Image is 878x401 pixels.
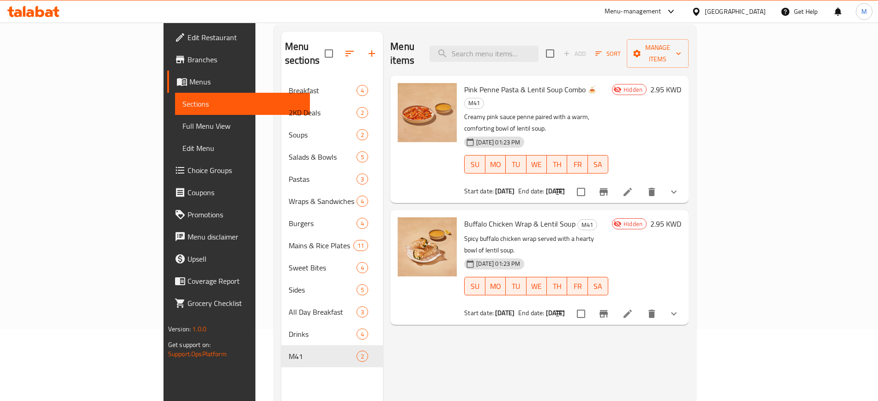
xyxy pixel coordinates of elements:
[289,174,357,185] div: Pastas
[592,158,605,171] span: SA
[527,155,547,174] button: WE
[289,306,357,317] div: All Day Breakfast
[167,248,310,270] a: Upsell
[620,220,646,228] span: Hidden
[357,263,368,272] span: 4
[357,286,368,294] span: 5
[289,85,357,96] span: Breakfast
[464,155,485,174] button: SU
[188,209,303,220] span: Promotions
[547,155,567,174] button: TH
[620,85,646,94] span: Hidden
[650,83,681,96] h6: 2.95 KWD
[357,108,368,117] span: 2
[281,345,383,367] div: M412
[464,233,608,256] p: Spicy buffalo chicken wrap served with a hearty bowl of lentil soup.
[468,158,481,171] span: SU
[518,307,544,319] span: End date:
[281,323,383,345] div: Drinks4
[357,352,368,361] span: 2
[189,76,303,87] span: Menus
[281,76,383,371] nav: Menu sections
[188,54,303,65] span: Branches
[188,165,303,176] span: Choice Groups
[354,241,368,250] span: 11
[485,155,506,174] button: MO
[465,98,484,108] span: M41
[430,46,539,62] input: search
[289,351,357,362] span: M41
[634,42,681,65] span: Manage items
[357,107,368,118] div: items
[668,308,679,319] svg: Show Choices
[588,155,608,174] button: SA
[175,115,310,137] a: Full Menu View
[495,185,515,197] b: [DATE]
[182,98,303,109] span: Sections
[289,284,357,295] div: Sides
[167,181,310,203] a: Coupons
[281,168,383,190] div: Pastas3
[339,42,361,65] span: Sort sections
[281,257,383,279] div: Sweet Bites4
[281,234,383,257] div: Mains & Rice Plates11
[622,186,633,198] a: Edit menu item
[357,196,368,207] div: items
[281,190,383,212] div: Wraps & Sandwiches4
[281,124,383,146] div: Soups2
[567,155,587,174] button: FR
[182,120,303,132] span: Full Menu View
[168,339,211,351] span: Get support on:
[540,44,560,63] span: Select section
[357,351,368,362] div: items
[289,262,357,273] span: Sweet Bites
[530,280,543,293] span: WE
[627,39,689,68] button: Manage items
[289,107,357,118] div: 2KD Deals
[188,253,303,264] span: Upsell
[390,40,418,67] h2: Menu items
[663,303,685,325] button: show more
[357,129,368,140] div: items
[592,280,605,293] span: SA
[567,277,587,295] button: FR
[622,308,633,319] a: Edit menu item
[547,277,567,295] button: TH
[357,308,368,317] span: 3
[668,186,679,198] svg: Show Choices
[167,270,310,292] a: Coverage Report
[167,26,310,48] a: Edit Restaurant
[357,218,368,229] div: items
[167,226,310,248] a: Menu disclaimer
[357,174,368,185] div: items
[509,280,522,293] span: TU
[357,284,368,295] div: items
[549,303,571,325] button: sort-choices
[527,277,547,295] button: WE
[472,138,524,147] span: [DATE] 01:23 PM
[464,98,484,109] div: M41
[357,85,368,96] div: items
[650,217,681,230] h6: 2.95 KWD
[188,275,303,287] span: Coverage Report
[357,306,368,317] div: items
[357,151,368,162] div: items
[530,158,543,171] span: WE
[595,48,621,59] span: Sort
[357,330,368,339] span: 4
[705,6,766,17] div: [GEOGRAPHIC_DATA]
[509,158,522,171] span: TU
[593,181,615,203] button: Branch-specific-item
[398,83,457,142] img: Pink Penne Pasta & Lentil Soup Combo 🍝
[289,329,357,340] span: Drinks
[357,219,368,228] span: 4
[495,307,515,319] b: [DATE]
[489,158,502,171] span: MO
[506,277,526,295] button: TU
[464,277,485,295] button: SU
[641,303,663,325] button: delete
[357,175,368,184] span: 3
